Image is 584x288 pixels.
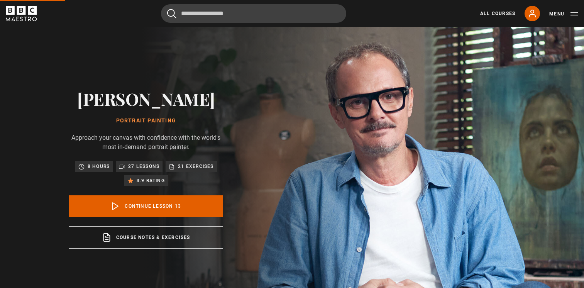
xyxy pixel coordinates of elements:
[128,163,159,170] p: 27 lessons
[69,226,223,249] a: Course notes & exercises
[69,133,223,152] p: Approach your canvas with confidence with the world's most in-demand portrait painter.
[88,163,110,170] p: 8 hours
[69,195,223,217] a: Continue lesson 13
[480,10,515,17] a: All Courses
[6,6,37,21] svg: BBC Maestro
[549,10,578,18] button: Toggle navigation
[137,177,165,185] p: 3.9 rating
[161,4,346,23] input: Search
[69,118,223,124] h1: Portrait Painting
[167,9,176,19] button: Submit the search query
[69,89,223,108] h2: [PERSON_NAME]
[178,163,213,170] p: 21 exercises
